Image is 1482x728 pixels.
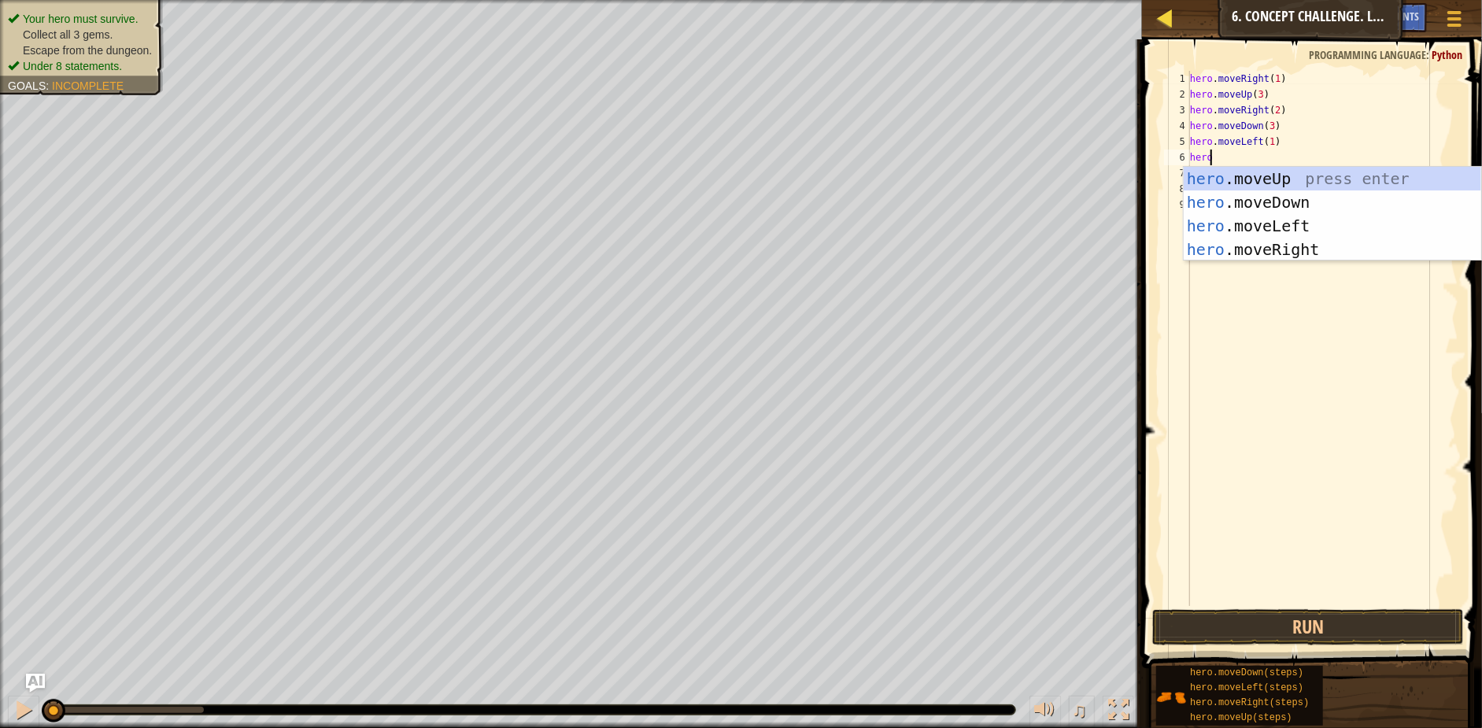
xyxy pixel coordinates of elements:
button: Ask AI [26,674,45,693]
div: 3 [1164,102,1190,118]
button: Run [1152,609,1464,645]
div: 8 [1164,181,1190,197]
div: 1 [1164,71,1190,87]
div: 5 [1164,134,1190,150]
span: Hints [1393,9,1419,24]
div: 7 [1164,165,1190,181]
span: Incomplete [52,79,124,92]
span: Collect all 3 gems. [23,28,113,41]
li: Your hero must survive. [8,11,152,27]
span: hero.moveDown(steps) [1190,667,1303,678]
span: Ask AI [1351,9,1377,24]
span: Your hero must survive. [23,13,139,25]
span: Escape from the dungeon. [23,44,152,57]
span: Python [1432,47,1462,62]
div: 6 [1164,150,1190,165]
li: Collect all 3 gems. [8,27,152,42]
button: Adjust volume [1029,696,1061,728]
span: ♫ [1072,698,1088,722]
span: Under 8 statements. [23,60,122,72]
span: hero.moveLeft(steps) [1190,682,1303,693]
li: Under 8 statements. [8,58,152,74]
div: 2 [1164,87,1190,102]
span: Goals [8,79,46,92]
button: Show game menu [1435,3,1474,40]
div: 4 [1164,118,1190,134]
span: hero.moveUp(steps) [1190,712,1292,723]
span: hero.moveRight(steps) [1190,697,1309,708]
li: Escape from the dungeon. [8,42,152,58]
img: portrait.png [1156,682,1186,712]
button: ♫ [1069,696,1096,728]
button: Ask AI [1343,3,1385,32]
div: 9 [1164,197,1190,212]
button: Ctrl + P: Pause [8,696,39,728]
span: : [46,79,52,92]
span: : [1426,47,1432,62]
span: Programming language [1309,47,1426,62]
button: Toggle fullscreen [1103,696,1134,728]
